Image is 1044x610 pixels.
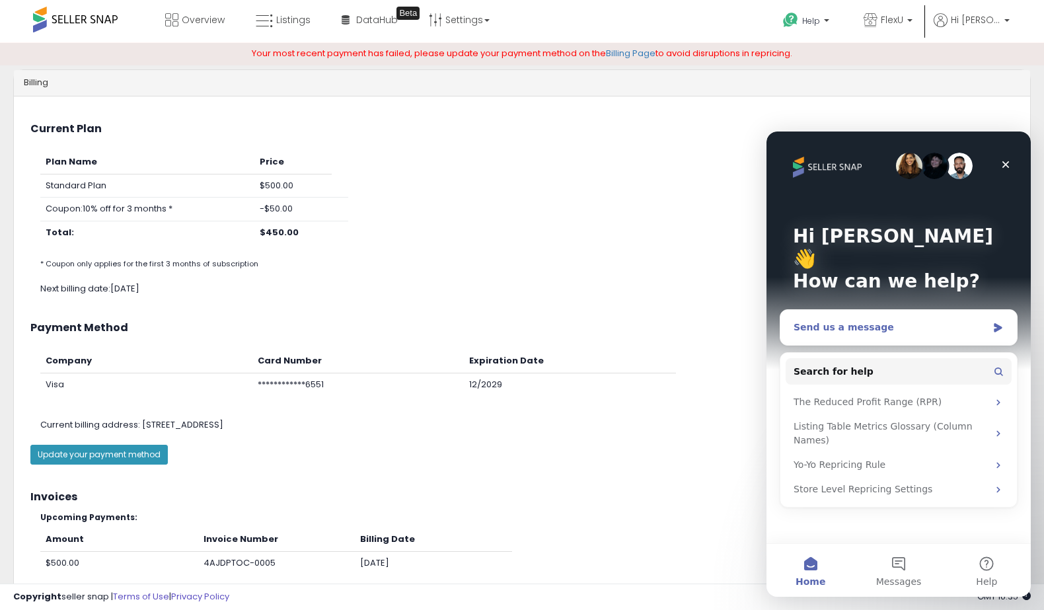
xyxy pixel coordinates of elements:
span: Help [802,15,820,26]
th: Expiration Date [464,350,676,373]
a: Billing Page [606,47,655,59]
div: Billing [14,70,1030,96]
td: -$50.00 [254,198,332,221]
b: $450.00 [260,226,299,239]
span: Overview [182,13,225,26]
th: Invoice Number [198,528,355,551]
span: FlexU [881,13,903,26]
td: Coupon: 10% off for 3 months * [40,198,254,221]
button: Update your payment method [30,445,168,465]
a: Privacy Policy [171,590,229,603]
td: 4AJDPTOC-0005 [198,551,355,574]
h3: Invoices [30,491,1014,503]
div: Tooltip anchor [396,7,420,20]
strong: Copyright [13,590,61,603]
i: Get Help [782,12,799,28]
div: seller snap | | [13,591,229,603]
iframe: Intercom live chat [766,132,1031,597]
td: $500.00 [254,174,332,198]
th: Plan Name [40,151,254,174]
td: Standard Plan [40,174,254,198]
th: Company [40,350,252,373]
a: Hi [PERSON_NAME] [934,13,1010,43]
td: [DATE] [355,551,512,574]
td: $500.00 [40,551,198,574]
th: Billing Date [355,528,512,551]
span: Your most recent payment has failed, please update your payment method on the to avoid disruption... [252,47,792,59]
h5: Upcoming Payments: [40,513,1014,521]
td: 12/2029 [464,373,676,396]
a: Help [772,2,842,43]
b: Total: [46,226,74,239]
h3: Current Plan [30,123,1014,135]
span: Current billing address: [40,418,140,431]
span: DataHub [356,13,398,26]
h3: Payment Method [30,322,1014,334]
a: Terms of Use [113,590,169,603]
th: Amount [40,528,198,551]
small: * Coupon only applies for the first 3 months of subscription [40,258,258,269]
th: Price [254,151,332,174]
span: Listings [276,13,311,26]
span: Hi [PERSON_NAME] [951,13,1000,26]
td: Visa [40,373,252,396]
div: Next billing date: [DATE] [30,283,1033,295]
div: [STREET_ADDRESS] [30,419,1033,432]
th: Card Number [252,350,465,373]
